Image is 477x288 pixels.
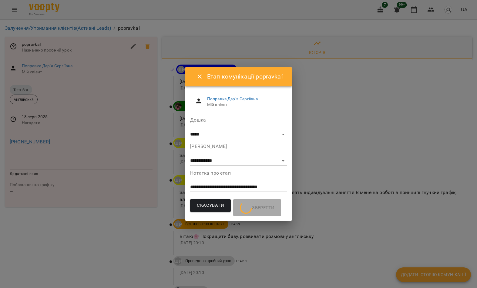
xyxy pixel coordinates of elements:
button: Скасувати [190,199,231,212]
span: Скасувати [197,202,224,209]
a: Поправка Дар‘я Сергіївна [207,96,258,101]
label: [PERSON_NAME] [190,144,287,149]
h6: Етап комунікації popravka1 [207,72,284,81]
label: Дошка [190,118,287,122]
button: Close [193,69,207,84]
label: Нотатка про етап [190,171,287,176]
span: Мій клієнт [207,102,282,108]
